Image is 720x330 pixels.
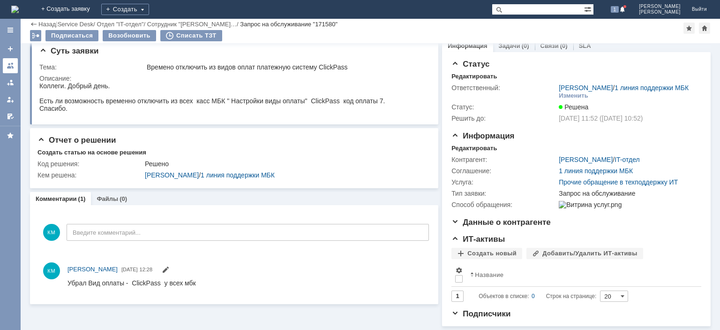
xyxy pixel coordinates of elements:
div: Создать [101,4,149,15]
span: Расширенный поиск [584,4,593,13]
div: Тип заявки: [451,190,557,197]
div: Кем решена: [37,171,143,179]
div: Запрос на обслуживание [559,190,697,197]
div: Редактировать [451,73,497,80]
div: Запрос на обслуживание "171580" [240,21,337,28]
div: Услуга: [451,178,557,186]
a: Заявки на командах [3,58,18,73]
span: Объектов в списке: [479,293,529,299]
a: SLA [579,42,591,49]
span: [DATE] 11:52 ([DATE] 10:52) [559,115,643,122]
img: Витрина услуг.png [559,201,622,208]
a: Заявки в моей ответственности [3,75,18,90]
span: [PERSON_NAME] [639,4,681,9]
span: Информация [451,131,514,140]
span: Суть заявки [39,46,98,55]
a: [PERSON_NAME] [559,84,613,92]
div: / [58,21,97,28]
div: Способ обращения: [451,201,557,208]
a: Service Desk [58,21,94,28]
i: Строк на странице: [479,291,596,302]
a: Создать заявку [3,41,18,56]
span: 12:28 [140,267,153,272]
div: Создать статью на основе решения [37,149,146,156]
a: 1 линия поддержки МБК [615,84,689,92]
div: / [559,84,689,92]
div: (1) [78,195,86,202]
img: logo [11,6,19,13]
div: Времено отключить из видов оплат платежную систему ClickPass [147,63,425,71]
div: Редактировать [451,145,497,152]
div: 0 [532,291,535,302]
a: Информация [448,42,487,49]
a: [PERSON_NAME] [67,265,118,274]
a: Мои согласования [3,109,18,124]
span: [PERSON_NAME] [67,266,118,273]
div: / [559,156,639,163]
a: Назад [38,21,56,28]
div: Контрагент: [451,156,557,163]
div: Название [475,271,503,278]
span: Подписчики [451,309,510,318]
div: Ответственный: [451,84,557,92]
span: Редактировать [162,267,169,275]
div: (0) [560,42,568,49]
div: Сделать домашней страницей [699,23,710,34]
a: [PERSON_NAME] [145,171,199,179]
div: (0) [120,195,127,202]
a: Отдел "IT-отдел" [97,21,143,28]
div: Добавить в избранное [683,23,695,34]
div: Тема: [39,63,145,71]
span: Настройки [455,267,463,274]
span: Решена [559,103,588,111]
span: Отчет о решении [37,136,116,145]
div: Изменить [559,92,588,100]
a: Связи [540,42,559,49]
div: / [145,171,425,179]
a: Прочие обращение в техподдержку ИТ [559,178,678,186]
a: 1 линия поддержки МБК [559,167,633,175]
span: 1 [611,6,619,13]
div: Соглашение: [451,167,557,175]
div: Код решения: [37,160,143,168]
a: 1 линия поддержки МБК [201,171,275,179]
span: [PERSON_NAME] [639,9,681,15]
div: Решить до: [451,115,557,122]
span: КМ [43,224,60,241]
a: Сотрудник "[PERSON_NAME]… [147,21,237,28]
span: Статус [451,60,489,69]
a: Перейти на домашнюю страницу [11,6,19,13]
div: Решено [145,160,425,168]
span: ИТ-активы [451,235,505,244]
a: Задачи [499,42,520,49]
div: Описание: [39,75,427,82]
div: / [97,21,147,28]
span: Данные о контрагенте [451,218,551,227]
a: Мои заявки [3,92,18,107]
a: Файлы [97,195,118,202]
th: Название [466,263,694,287]
a: Комментарии [36,195,77,202]
a: IT-отдел [615,156,639,163]
div: (0) [522,42,529,49]
a: [PERSON_NAME] [559,156,613,163]
div: Работа с массовостью [30,30,41,41]
span: [DATE] [121,267,138,272]
div: / [147,21,240,28]
div: | [56,20,57,27]
div: Статус: [451,103,557,111]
